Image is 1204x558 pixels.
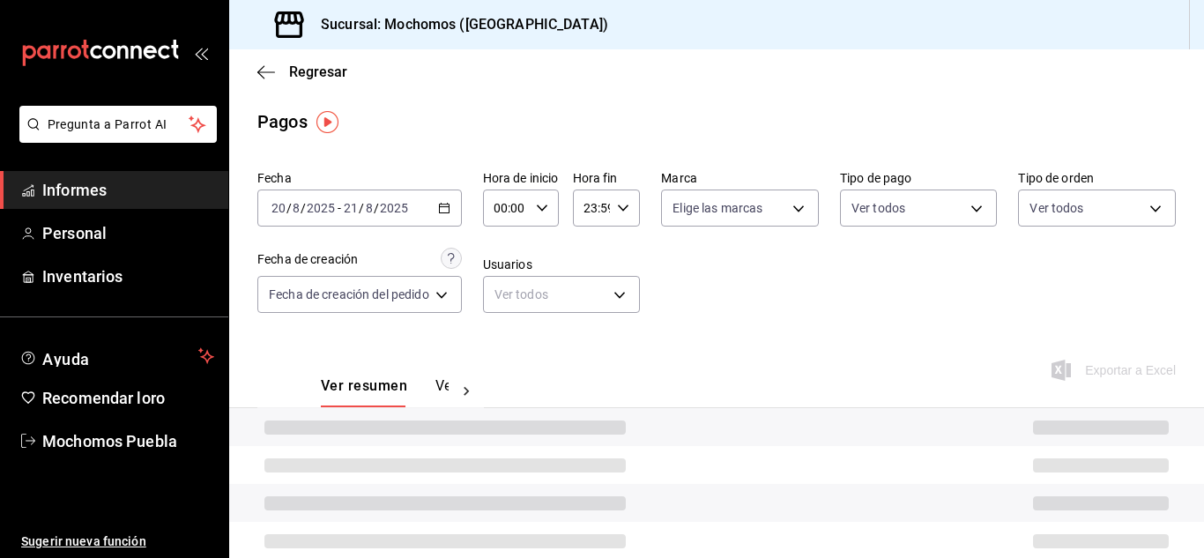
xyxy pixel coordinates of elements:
[48,117,167,131] font: Pregunta a Parrot AI
[379,201,409,215] input: ----
[19,106,217,143] button: Pregunta a Parrot AI
[840,171,912,185] font: Tipo de pago
[1029,201,1083,215] font: Ver todos
[1018,171,1094,185] font: Tipo de orden
[289,63,347,80] font: Regresar
[306,201,336,215] input: ----
[435,377,502,394] font: Ver pagos
[316,111,338,133] img: Marcador de información sobre herramientas
[661,171,697,185] font: Marca
[42,432,177,450] font: Mochomos Puebla
[269,287,429,301] font: Fecha de creación del pedido
[483,257,532,272] font: Usuarios
[343,201,359,215] input: --
[374,201,379,215] font: /
[286,201,292,215] font: /
[292,201,301,215] input: --
[42,267,123,286] font: Inventarios
[257,171,292,185] font: Fecha
[271,201,286,215] input: --
[573,171,618,185] font: Hora fin
[851,201,905,215] font: Ver todos
[42,389,165,407] font: Recomendar loro
[673,201,762,215] font: Elige las marcas
[483,171,559,185] font: Hora de inicio
[365,201,374,215] input: --
[42,350,90,368] font: Ayuda
[194,46,208,60] button: abrir_cajón_menú
[257,63,347,80] button: Regresar
[301,201,306,215] font: /
[21,534,146,548] font: Sugerir nueva función
[12,128,217,146] a: Pregunta a Parrot AI
[359,201,364,215] font: /
[42,224,107,242] font: Personal
[321,16,608,33] font: Sucursal: Mochomos ([GEOGRAPHIC_DATA])
[494,287,548,301] font: Ver todos
[338,201,341,215] font: -
[257,111,308,132] font: Pagos
[321,377,407,394] font: Ver resumen
[42,181,107,199] font: Informes
[257,252,358,266] font: Fecha de creación
[321,376,449,407] div: pestañas de navegación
